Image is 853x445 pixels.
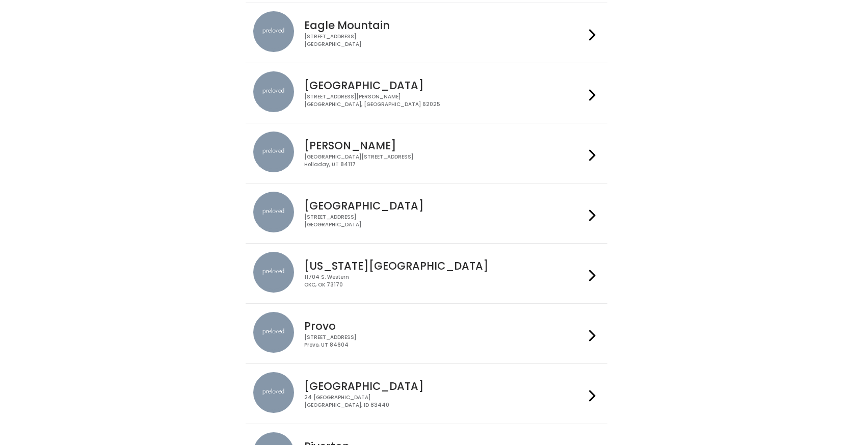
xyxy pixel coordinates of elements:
div: 11704 S. Western OKC, OK 73170 [304,274,584,289]
div: [STREET_ADDRESS] [GEOGRAPHIC_DATA] [304,33,584,48]
h4: [US_STATE][GEOGRAPHIC_DATA] [304,260,584,272]
div: [STREET_ADDRESS] Provo, UT 84604 [304,334,584,349]
a: preloved location Provo [STREET_ADDRESS]Provo, UT 84604 [253,312,599,355]
img: preloved location [253,372,294,413]
img: preloved location [253,252,294,293]
img: preloved location [253,71,294,112]
a: preloved location [PERSON_NAME] [GEOGRAPHIC_DATA][STREET_ADDRESS]Holladay, UT 84117 [253,132,599,175]
img: preloved location [253,192,294,232]
img: preloved location [253,11,294,52]
a: preloved location [GEOGRAPHIC_DATA] 24 [GEOGRAPHIC_DATA][GEOGRAPHIC_DATA], ID 83440 [253,372,599,415]
div: [STREET_ADDRESS] [GEOGRAPHIC_DATA] [304,214,584,228]
img: preloved location [253,312,294,353]
a: preloved location Eagle Mountain [STREET_ADDRESS][GEOGRAPHIC_DATA] [253,11,599,55]
a: preloved location [GEOGRAPHIC_DATA] [STREET_ADDRESS][GEOGRAPHIC_DATA] [253,192,599,235]
div: [STREET_ADDRESS][PERSON_NAME] [GEOGRAPHIC_DATA], [GEOGRAPHIC_DATA] 62025 [304,93,584,108]
div: 24 [GEOGRAPHIC_DATA] [GEOGRAPHIC_DATA], ID 83440 [304,394,584,409]
h4: [GEOGRAPHIC_DATA] [304,380,584,392]
div: [GEOGRAPHIC_DATA][STREET_ADDRESS] Holladay, UT 84117 [304,153,584,168]
img: preloved location [253,132,294,172]
h4: [PERSON_NAME] [304,140,584,151]
h4: Provo [304,320,584,332]
h4: [GEOGRAPHIC_DATA] [304,80,584,91]
h4: Eagle Mountain [304,19,584,31]
a: preloved location [GEOGRAPHIC_DATA] [STREET_ADDRESS][PERSON_NAME][GEOGRAPHIC_DATA], [GEOGRAPHIC_D... [253,71,599,115]
h4: [GEOGRAPHIC_DATA] [304,200,584,212]
a: preloved location [US_STATE][GEOGRAPHIC_DATA] 11704 S. WesternOKC, OK 73170 [253,252,599,295]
